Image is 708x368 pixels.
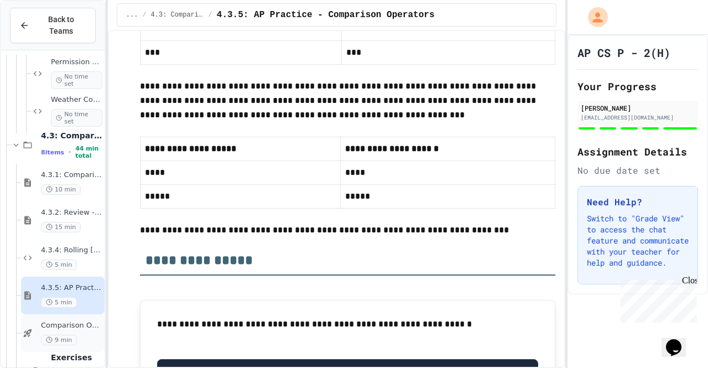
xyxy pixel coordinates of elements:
span: 10 min [41,184,81,195]
span: 4.3.5: AP Practice - Comparison Operators [41,283,102,293]
div: [PERSON_NAME] [581,103,695,113]
span: 15 min [41,222,81,232]
h2: Assignment Details [577,144,698,159]
span: ... [126,11,138,19]
h3: Need Help? [587,195,689,209]
span: 8 items [41,149,64,156]
iframe: chat widget [616,276,697,323]
span: 5 min [41,297,77,308]
span: No time set [51,71,102,89]
span: 4.3.5: AP Practice - Comparison Operators [217,8,435,22]
span: Permission Checker [51,58,102,67]
span: 4.3: Comparison Operators [151,11,204,19]
span: Comparison Operators - Quiz [41,321,102,330]
p: Switch to "Grade View" to access the chat feature and communicate with your teacher for help and ... [587,213,689,268]
span: 4.3.1: Comparison Operators [41,170,102,180]
h2: Your Progress [577,79,698,94]
div: No due date set [577,164,698,177]
span: No time set [51,109,102,127]
span: • [69,148,71,157]
span: / [209,11,212,19]
span: 5 min [41,260,77,270]
span: Weather Conditions Checker [51,95,102,105]
div: [EMAIL_ADDRESS][DOMAIN_NAME] [581,113,695,122]
span: 9 min [41,335,77,345]
span: Exercises [51,353,102,362]
div: Chat with us now!Close [4,4,76,70]
span: / [142,11,146,19]
span: Back to Teams [36,14,86,37]
span: 4.3: Comparison Operators [41,131,102,141]
button: Back to Teams [10,8,96,43]
div: My Account [576,4,611,30]
span: 44 min total [75,145,102,159]
span: 4.3.4: Rolling [PERSON_NAME] [41,246,102,255]
iframe: chat widget [662,324,697,357]
h1: AP CS P - 2(H) [577,45,670,60]
span: 4.3.2: Review - Comparison Operators [41,208,102,217]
